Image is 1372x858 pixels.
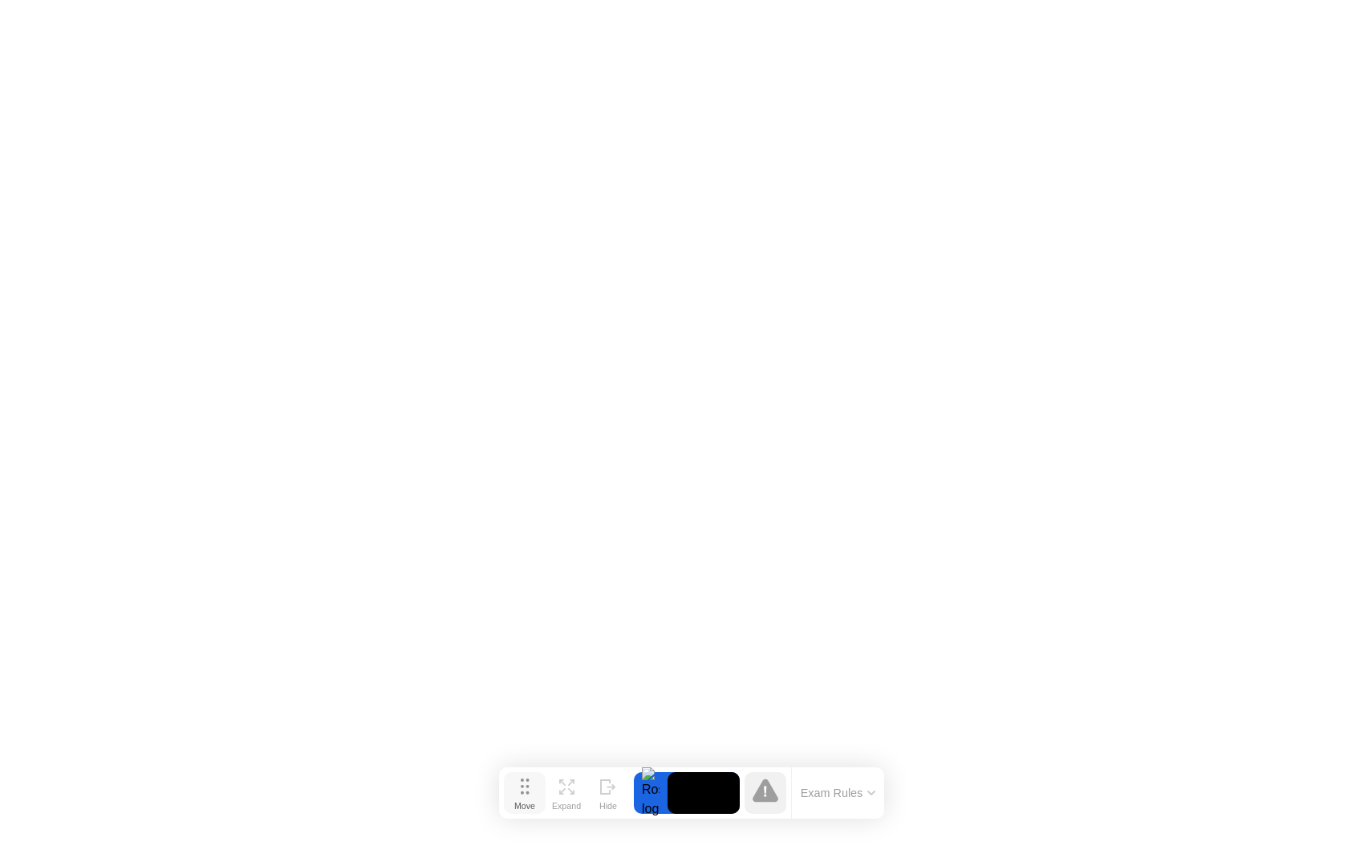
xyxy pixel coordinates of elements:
div: Hide [599,801,617,811]
div: Move [514,801,535,811]
button: Hide [587,772,629,814]
button: Exam Rules [796,786,881,800]
div: Expand [552,801,581,811]
button: Move [504,772,546,814]
button: Expand [546,772,587,814]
